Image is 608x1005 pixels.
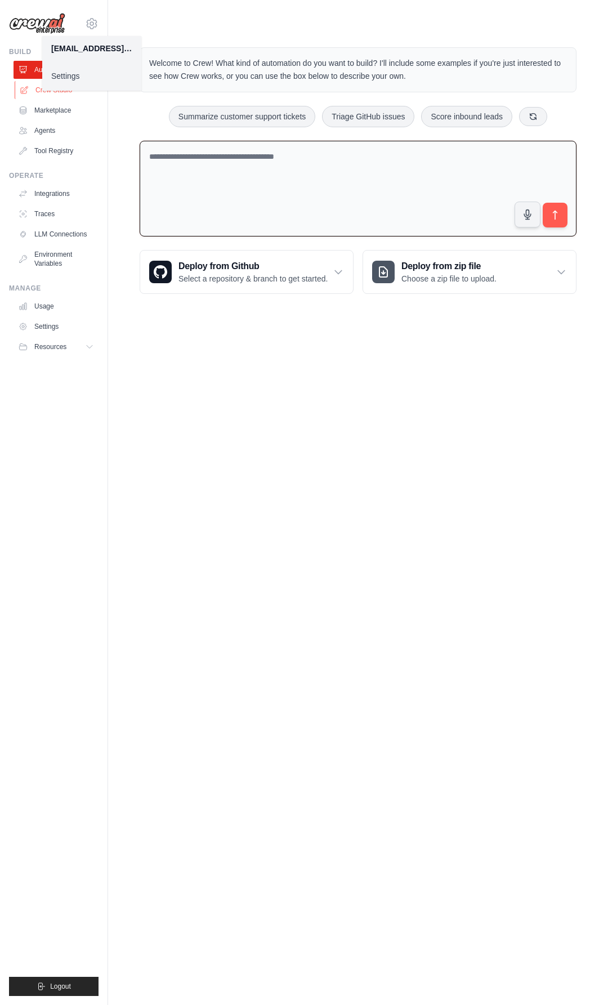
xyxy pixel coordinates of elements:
[50,982,71,991] span: Logout
[9,171,99,180] div: Operate
[14,142,99,160] a: Tool Registry
[401,273,497,284] p: Choose a zip file to upload.
[14,225,99,243] a: LLM Connections
[149,57,567,83] p: Welcome to Crew! What kind of automation do you want to build? I'll include some examples if you'...
[178,260,328,273] h3: Deploy from Github
[14,101,99,119] a: Marketplace
[322,106,414,127] button: Triage GitHub issues
[14,245,99,273] a: Environment Variables
[9,284,99,293] div: Manage
[9,13,65,34] img: Logo
[178,273,328,284] p: Select a repository & branch to get started.
[14,205,99,223] a: Traces
[9,977,99,996] button: Logout
[14,185,99,203] a: Integrations
[14,61,99,79] a: Automations
[401,260,497,273] h3: Deploy from zip file
[14,297,99,315] a: Usage
[9,47,99,56] div: Build
[34,342,66,351] span: Resources
[421,106,512,127] button: Score inbound leads
[552,951,608,1005] div: 聊天小工具
[552,951,608,1005] iframe: Chat Widget
[14,122,99,140] a: Agents
[51,43,132,54] div: [EMAIL_ADDRESS][DOMAIN_NAME]
[169,106,315,127] button: Summarize customer support tickets
[14,338,99,356] button: Resources
[42,66,141,86] a: Settings
[14,318,99,336] a: Settings
[15,81,100,99] a: Crew Studio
